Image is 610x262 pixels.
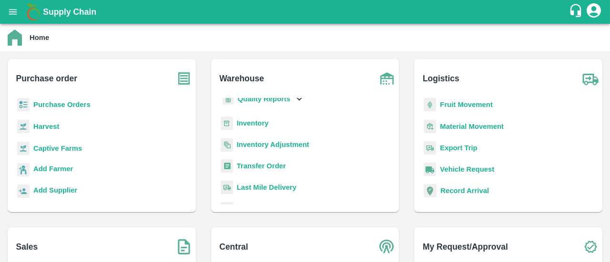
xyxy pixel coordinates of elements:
[424,184,437,197] img: recordArrival
[17,98,30,112] img: reciept
[33,123,59,130] a: Harvest
[440,187,489,194] a: Record Arrival
[33,185,77,198] a: Add Supplier
[17,163,30,177] img: farmer
[17,184,30,198] img: supplier
[569,3,585,20] div: customer-support
[219,72,264,85] b: Warehouse
[237,141,309,148] a: Inventory Adjustment
[221,116,233,130] img: whInventory
[24,2,43,21] img: logo
[16,240,38,253] b: Sales
[223,93,234,105] img: qualityReport
[440,101,493,108] a: Fruit Movement
[219,240,248,253] b: Central
[33,164,73,176] a: Add Farmer
[424,163,436,176] img: vehicle
[43,5,569,19] a: Supply Chain
[33,145,82,152] a: Captive Farms
[17,141,30,155] img: harvest
[221,202,233,216] img: whTracker
[172,235,196,259] img: soSales
[423,72,459,85] b: Logistics
[221,89,305,109] div: Quality Reports
[8,29,22,46] img: home
[172,67,196,90] img: purchase
[221,138,233,152] img: inventory
[17,119,30,134] img: harvest
[237,119,269,127] a: Inventory
[33,165,73,173] b: Add Farmer
[2,1,24,23] button: open drawer
[440,144,477,152] a: Export Trip
[424,141,436,155] img: delivery
[16,72,77,85] b: Purchase order
[424,98,436,112] img: fruit
[33,186,77,194] b: Add Supplier
[440,123,504,130] a: Material Movement
[585,2,602,22] div: account of current user
[238,95,291,103] b: Quality Reports
[237,184,296,191] a: Last Mile Delivery
[375,67,399,90] img: warehouse
[221,181,233,194] img: delivery
[30,34,49,41] b: Home
[221,159,233,173] img: whTransfer
[424,119,436,134] img: material
[237,162,286,170] a: Transfer Order
[579,67,602,90] img: truck
[43,7,96,17] b: Supply Chain
[33,101,91,108] a: Purchase Orders
[440,165,494,173] a: Vehicle Request
[423,240,508,253] b: My Request/Approval
[375,235,399,259] img: central
[579,235,602,259] img: check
